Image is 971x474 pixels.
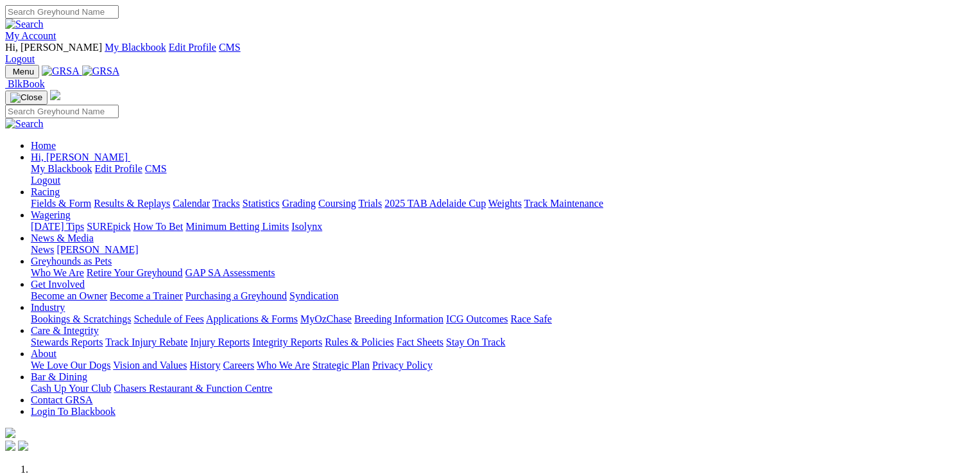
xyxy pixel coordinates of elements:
[185,290,287,301] a: Purchasing a Greyhound
[173,198,210,209] a: Calendar
[31,360,110,371] a: We Love Our Dogs
[105,337,187,347] a: Track Injury Rebate
[257,360,310,371] a: Who We Are
[56,244,138,255] a: [PERSON_NAME]
[190,337,250,347] a: Injury Reports
[110,290,183,301] a: Become a Trainer
[185,267,275,278] a: GAP SA Assessments
[133,313,203,324] a: Schedule of Fees
[8,78,45,89] span: BlkBook
[446,313,508,324] a: ICG Outcomes
[94,198,170,209] a: Results & Replays
[50,90,60,100] img: logo-grsa-white.png
[510,313,551,324] a: Race Safe
[31,360,966,371] div: About
[5,118,44,130] img: Search
[325,337,394,347] a: Rules & Policies
[212,198,240,209] a: Tracks
[31,279,85,290] a: Get Involved
[289,290,338,301] a: Syndication
[169,42,216,53] a: Edit Profile
[252,337,322,347] a: Integrity Reports
[113,360,187,371] a: Vision and Values
[31,348,56,359] a: About
[189,360,220,371] a: History
[31,198,91,209] a: Fields & Form
[105,42,166,53] a: My Blackbook
[31,337,966,348] div: Care & Integrity
[31,163,92,174] a: My Blackbook
[31,163,966,186] div: Hi, [PERSON_NAME]
[397,337,443,347] a: Fact Sheets
[206,313,298,324] a: Applications & Forms
[5,30,56,41] a: My Account
[10,92,42,103] img: Close
[31,244,54,255] a: News
[5,42,102,53] span: Hi, [PERSON_NAME]
[223,360,254,371] a: Careers
[5,78,45,89] a: BlkBook
[446,337,505,347] a: Stay On Track
[31,313,131,324] a: Bookings & Scratchings
[31,406,116,417] a: Login To Blackbook
[524,198,603,209] a: Track Maintenance
[31,325,99,336] a: Care & Integrity
[31,256,112,267] a: Greyhounds as Pets
[372,360,433,371] a: Privacy Policy
[31,152,130,162] a: Hi, [PERSON_NAME]
[31,267,84,278] a: Who We Are
[31,383,111,394] a: Cash Up Your Club
[31,267,966,279] div: Greyhounds as Pets
[31,221,84,232] a: [DATE] Tips
[18,441,28,451] img: twitter.svg
[5,105,119,118] input: Search
[133,221,184,232] a: How To Bet
[87,221,130,232] a: SUREpick
[114,383,272,394] a: Chasers Restaurant & Function Centre
[31,371,87,382] a: Bar & Dining
[5,428,15,438] img: logo-grsa-white.png
[95,163,142,174] a: Edit Profile
[31,209,71,220] a: Wagering
[82,66,120,77] img: GRSA
[31,290,107,301] a: Become an Owner
[87,267,183,278] a: Retire Your Greyhound
[243,198,280,209] a: Statistics
[358,198,382,209] a: Trials
[145,163,167,174] a: CMS
[5,42,966,65] div: My Account
[31,313,966,325] div: Industry
[219,42,241,53] a: CMS
[354,313,443,324] a: Breeding Information
[5,53,35,64] a: Logout
[31,290,966,302] div: Get Involved
[300,313,352,324] a: MyOzChase
[185,221,289,232] a: Minimum Betting Limits
[5,65,39,78] button: Toggle navigation
[291,221,322,232] a: Isolynx
[31,175,60,186] a: Logout
[31,140,56,151] a: Home
[31,198,966,209] div: Racing
[31,152,128,162] span: Hi, [PERSON_NAME]
[282,198,316,209] a: Grading
[31,244,966,256] div: News & Media
[5,19,44,30] img: Search
[5,441,15,451] img: facebook.svg
[31,221,966,233] div: Wagering
[384,198,486,209] a: 2025 TAB Adelaide Cup
[5,5,119,19] input: Search
[31,337,103,347] a: Stewards Reports
[31,186,60,197] a: Racing
[313,360,370,371] a: Strategic Plan
[13,67,34,76] span: Menu
[31,302,65,313] a: Industry
[318,198,356,209] a: Coursing
[31,233,94,243] a: News & Media
[31,394,92,405] a: Contact GRSA
[42,66,80,77] img: GRSA
[5,91,47,105] button: Toggle navigation
[31,383,966,394] div: Bar & Dining
[488,198,522,209] a: Weights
